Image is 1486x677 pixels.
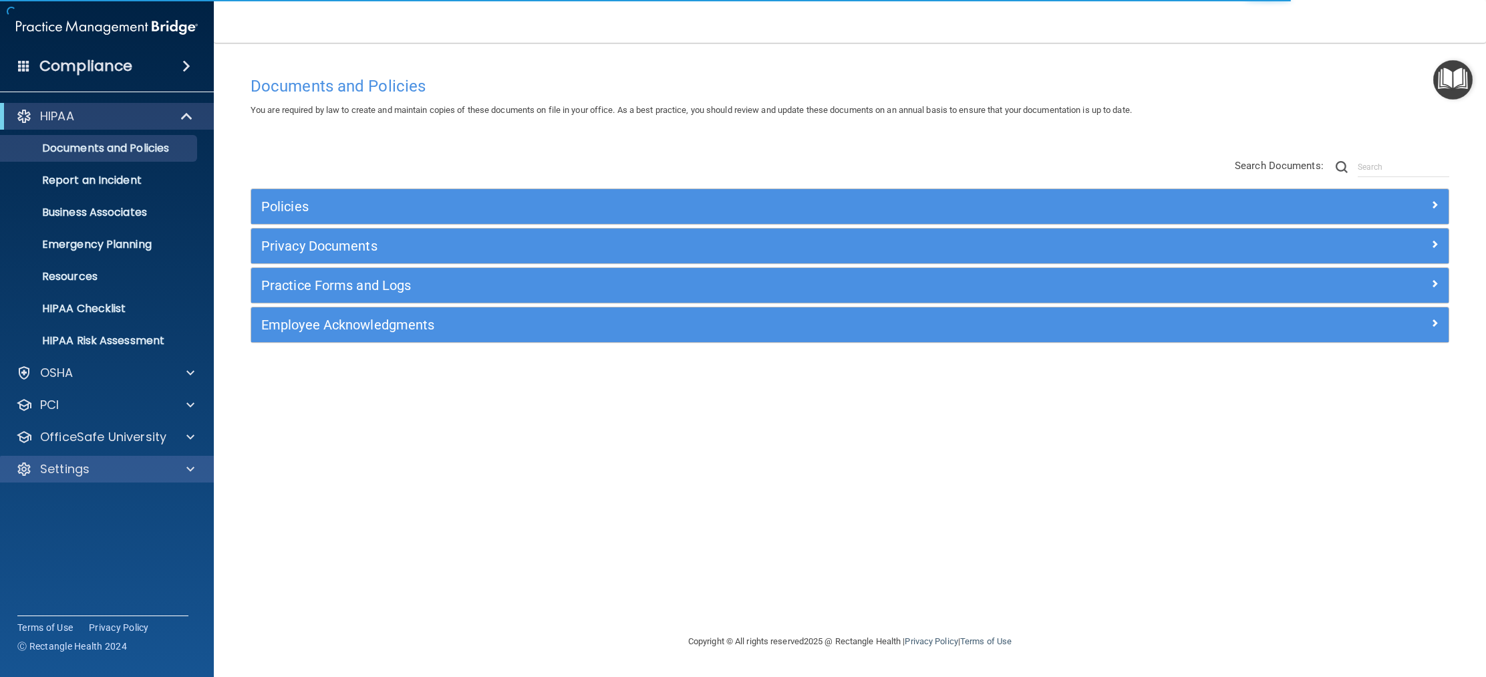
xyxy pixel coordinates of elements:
[40,108,74,124] p: HIPAA
[40,397,59,413] p: PCI
[9,174,191,187] p: Report an Incident
[261,239,1139,253] h5: Privacy Documents
[39,57,132,76] h4: Compliance
[251,78,1449,95] h4: Documents and Policies
[1235,160,1324,172] span: Search Documents:
[905,636,957,646] a: Privacy Policy
[9,334,191,348] p: HIPAA Risk Assessment
[251,105,1132,115] span: You are required by law to create and maintain copies of these documents on file in your office. ...
[261,275,1439,296] a: Practice Forms and Logs
[9,142,191,155] p: Documents and Policies
[89,621,149,634] a: Privacy Policy
[16,365,194,381] a: OSHA
[16,14,198,41] img: PMB logo
[9,270,191,283] p: Resources
[9,238,191,251] p: Emergency Planning
[261,199,1139,214] h5: Policies
[9,206,191,219] p: Business Associates
[261,278,1139,293] h5: Practice Forms and Logs
[40,429,166,445] p: OfficeSafe University
[40,365,73,381] p: OSHA
[16,397,194,413] a: PCI
[9,302,191,315] p: HIPAA Checklist
[261,314,1439,335] a: Employee Acknowledgments
[17,640,127,653] span: Ⓒ Rectangle Health 2024
[17,621,73,634] a: Terms of Use
[16,461,194,477] a: Settings
[1358,157,1449,177] input: Search
[261,235,1439,257] a: Privacy Documents
[1336,161,1348,173] img: ic-search.3b580494.png
[1433,60,1473,100] button: Open Resource Center
[16,429,194,445] a: OfficeSafe University
[40,461,90,477] p: Settings
[960,636,1012,646] a: Terms of Use
[261,196,1439,217] a: Policies
[16,108,194,124] a: HIPAA
[261,317,1139,332] h5: Employee Acknowledgments
[606,620,1094,663] div: Copyright © All rights reserved 2025 @ Rectangle Health | |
